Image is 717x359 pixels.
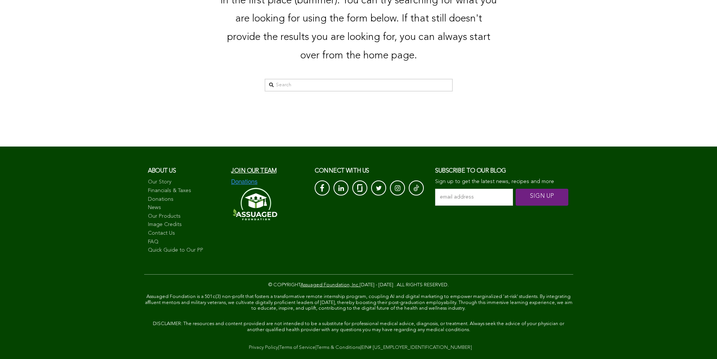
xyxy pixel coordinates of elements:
a: Quick Guide to Our PP [148,247,224,254]
h3: Subscribe to our blog [435,165,569,177]
a: Terms & Conditions [317,345,360,350]
a: Contact Us [148,230,224,237]
iframe: Chat Widget [679,323,717,359]
span: © COPYRIGHT [DATE] - [DATE] . ALL RIGHTS RESERVED. [268,283,449,287]
span: DISCLAIMER: The resources and content provided are not intended to be a substitute for profession... [153,321,564,332]
a: Financials & Taxes [148,187,224,195]
img: Tik-Tok-Icon [414,184,419,192]
a: Terms of Service [279,345,315,350]
a: News [148,204,224,212]
span: CONNECT with us [315,168,369,174]
a: Donations [148,196,224,203]
a: Privacy Policy [249,345,278,350]
input: email address [435,189,513,206]
a: Assuaged Foundation, Inc. [300,283,359,287]
input: Search [265,79,453,92]
span: About us [148,168,176,174]
p: Sign up to get the latest news, recipes and more [435,179,569,185]
a: Our Story [148,179,224,186]
input: SIGN UP [516,189,568,206]
span: Assuaged Foundation is a 501c(3) non-profit that fosters a transformative remote internship progr... [145,294,572,311]
a: Our Products [148,213,224,220]
a: Image Credits [148,221,224,229]
a: EIN# [US_EMPLOYER_IDENTIFICATION_NUMBER] [361,345,472,350]
a: FAQ [148,238,224,246]
a: Join our team [231,168,276,174]
img: Assuaged-Foundation-Logo-White [231,185,278,223]
img: Donations [231,179,257,185]
div: | | | [144,344,573,351]
img: glassdoor_White [357,184,362,192]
